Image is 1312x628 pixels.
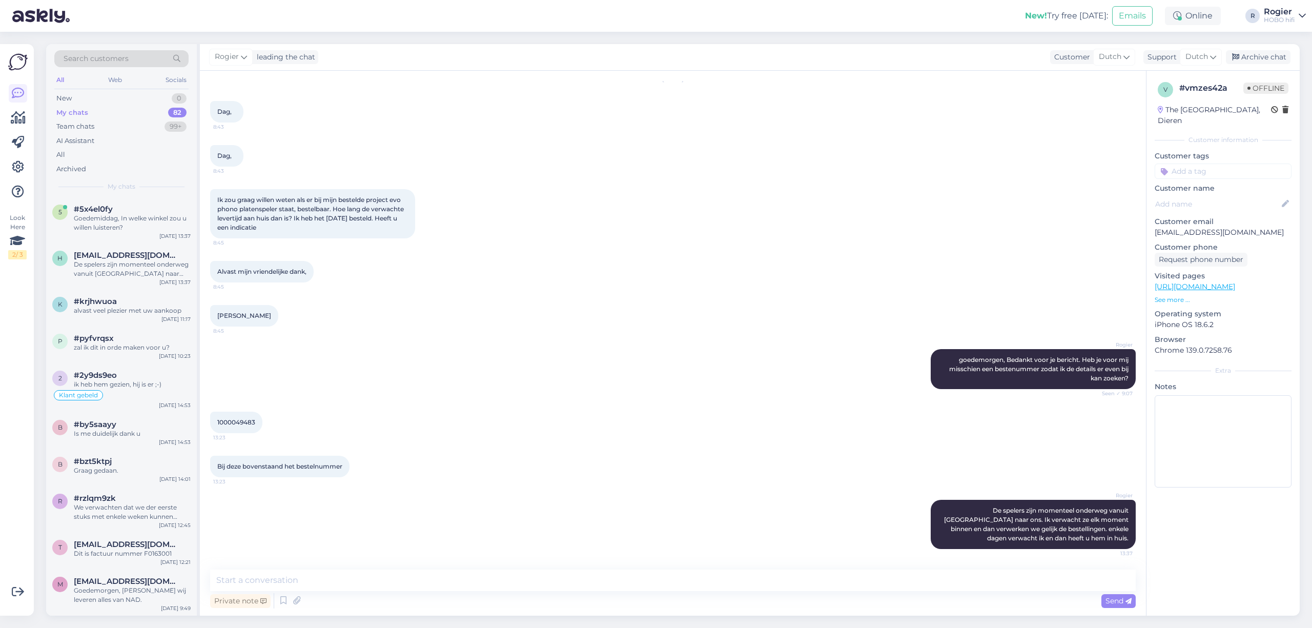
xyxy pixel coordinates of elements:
[253,52,315,63] div: leading the chat
[74,297,117,306] span: #krjhwuoa
[8,250,27,259] div: 2 / 3
[213,478,252,485] span: 13:23
[1179,82,1243,94] div: # vmzes42a
[217,268,306,275] span: Alvast mijn vriendelijke dank,
[74,343,191,352] div: zal ik dit in orde maken voor u?
[159,438,191,446] div: [DATE] 14:53
[8,52,28,72] img: Askly Logo
[56,121,94,132] div: Team chats
[1155,183,1291,194] p: Customer name
[74,503,191,521] div: We verwachten dat we der eerste stuks met enkele weken kunnen leveren. U zou kunnen bestellen en ...
[159,352,191,360] div: [DATE] 10:23
[56,150,65,160] div: All
[58,423,63,431] span: b
[74,457,112,466] span: #bzt5ktpj
[74,494,116,503] span: #rzlqm9zk
[1155,242,1291,253] p: Customer phone
[74,429,191,438] div: Is me duidelijk dank u
[949,356,1130,382] span: goedemorgen, Bedankt voor je bericht. Heb je voor mij misschien een bestenummer zodat ik de detai...
[74,549,191,558] div: Dit is factuur nummer F0163001
[172,93,187,104] div: 0
[1165,7,1221,25] div: Online
[1264,16,1295,24] div: HOBO hifi
[8,213,27,259] div: Look Here
[159,401,191,409] div: [DATE] 14:53
[58,460,63,468] span: b
[1094,550,1133,557] span: 13:37
[217,152,232,159] span: Dag,
[74,586,191,604] div: Goedemorgen, [PERSON_NAME] wij leveren alles van NAD.
[108,182,135,191] span: My chats
[74,214,191,232] div: Goedemiddag, In welke winkel zou u willen luisteren?
[1264,8,1306,24] a: RogierHOBO hifi
[1094,492,1133,499] span: Rogier
[1112,6,1153,26] button: Emails
[1105,596,1132,605] span: Send
[58,300,63,308] span: k
[217,312,271,319] span: [PERSON_NAME]
[168,108,187,118] div: 82
[163,73,189,87] div: Socials
[1143,52,1177,63] div: Support
[1155,151,1291,161] p: Customer tags
[74,205,113,214] span: #5x4el0fy
[56,93,72,104] div: New
[57,580,63,588] span: m
[1155,164,1291,179] input: Add a tag
[213,239,252,247] span: 8:45
[58,497,63,505] span: r
[215,51,239,63] span: Rogier
[1155,216,1291,227] p: Customer email
[1155,334,1291,345] p: Browser
[161,604,191,612] div: [DATE] 9:49
[1155,198,1280,210] input: Add name
[58,374,62,382] span: 2
[159,521,191,529] div: [DATE] 12:45
[74,577,180,586] span: mvanboven21@gmail.com
[159,475,191,483] div: [DATE] 14:01
[160,558,191,566] div: [DATE] 12:21
[1094,341,1133,349] span: Rogier
[1243,83,1288,94] span: Offline
[74,420,116,429] span: #by5saayy
[74,466,191,475] div: Graag gedaan.
[74,251,180,260] span: hartjespatricia@hotmail.com
[59,392,98,398] span: Klant gebeld
[57,254,63,262] span: h
[56,164,86,174] div: Archived
[74,260,191,278] div: De spelers zijn momenteel onderweg vanuit [GEOGRAPHIC_DATA] naar ons. Ik verwacht ze elk moment b...
[1155,295,1291,305] p: See more ...
[74,371,117,380] span: #2y9ds9eo
[1264,8,1295,16] div: Rogier
[213,434,252,441] span: 13:23
[74,540,180,549] span: tabinahoogeveen@icloud.com
[161,315,191,323] div: [DATE] 11:17
[58,543,62,551] span: t
[1155,271,1291,281] p: Visited pages
[1155,227,1291,238] p: [EMAIL_ADDRESS][DOMAIN_NAME]
[217,462,342,470] span: Bij deze bovenstaand het bestelnummer
[56,136,94,146] div: AI Assistant
[1163,86,1167,93] span: v
[213,167,252,175] span: 8:43
[1025,11,1047,21] b: New!
[1155,282,1235,291] a: [URL][DOMAIN_NAME]
[213,327,252,335] span: 8:45
[944,507,1130,542] span: De spelers zijn momenteel onderweg vanuit [GEOGRAPHIC_DATA] naar ons. Ik verwacht ze elk moment b...
[1158,105,1271,126] div: The [GEOGRAPHIC_DATA], Dieren
[210,594,271,608] div: Private note
[74,380,191,389] div: ik heb hem gezien, hij is er ;-)
[1245,9,1260,23] div: R
[1155,309,1291,319] p: Operating system
[213,283,252,291] span: 8:45
[1185,51,1208,63] span: Dutch
[1050,52,1090,63] div: Customer
[1099,51,1121,63] span: Dutch
[1155,253,1247,267] div: Request phone number
[106,73,124,87] div: Web
[1155,381,1291,392] p: Notes
[74,306,191,315] div: alvast veel plezier met uw aankoop
[64,53,129,64] span: Search customers
[1094,390,1133,397] span: Seen ✓ 9:07
[58,337,63,345] span: p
